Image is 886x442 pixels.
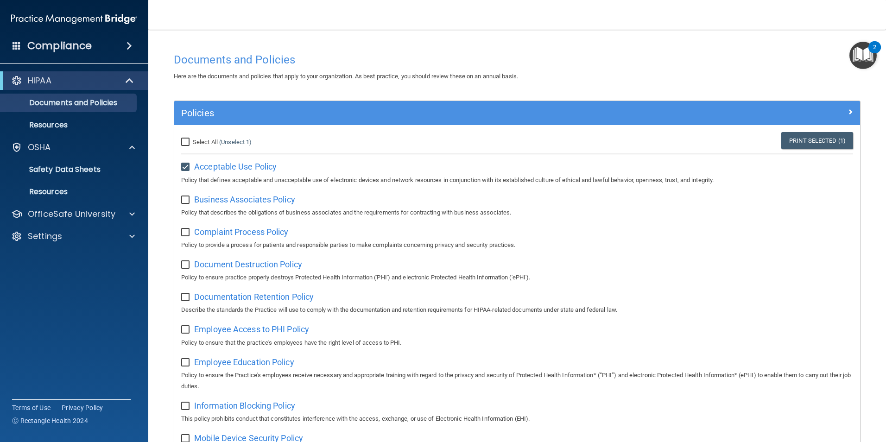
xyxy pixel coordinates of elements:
img: PMB logo [11,10,137,28]
a: Privacy Policy [62,403,103,412]
button: Open Resource Center, 2 new notifications [849,42,877,69]
a: OSHA [11,142,135,153]
span: Information Blocking Policy [194,401,295,410]
span: Employee Access to PHI Policy [194,324,309,334]
a: OfficeSafe University [11,208,135,220]
p: Policy to provide a process for patients and responsible parties to make complaints concerning pr... [181,240,853,251]
span: Ⓒ Rectangle Health 2024 [12,416,88,425]
span: Employee Education Policy [194,357,294,367]
p: Policy that defines acceptable and unacceptable use of electronic devices and network resources i... [181,175,853,186]
p: OSHA [28,142,51,153]
h4: Documents and Policies [174,54,861,66]
p: Policy to ensure that the practice's employees have the right level of access to PHI. [181,337,853,348]
p: Policy that describes the obligations of business associates and the requirements for contracting... [181,207,853,218]
p: Safety Data Sheets [6,165,133,174]
span: Here are the documents and policies that apply to your organization. As best practice, you should... [174,73,518,80]
p: Policy to ensure the Practice's employees receive necessary and appropriate training with regard ... [181,370,853,392]
span: Documentation Retention Policy [194,292,314,302]
span: Complaint Process Policy [194,227,288,237]
p: HIPAA [28,75,51,86]
p: Settings [28,231,62,242]
h5: Policies [181,108,682,118]
a: HIPAA [11,75,134,86]
p: Describe the standards the Practice will use to comply with the documentation and retention requi... [181,304,853,316]
div: 2 [873,47,876,59]
a: Policies [181,106,853,120]
span: Select All [193,139,218,145]
p: This policy prohibits conduct that constitutes interference with the access, exchange, or use of ... [181,413,853,424]
a: Print Selected (1) [781,132,853,149]
p: Resources [6,187,133,196]
span: Acceptable Use Policy [194,162,277,171]
span: Business Associates Policy [194,195,295,204]
a: (Unselect 1) [219,139,252,145]
h4: Compliance [27,39,92,52]
a: Settings [11,231,135,242]
p: Resources [6,120,133,130]
p: OfficeSafe University [28,208,115,220]
input: Select All (Unselect 1) [181,139,192,146]
span: Document Destruction Policy [194,259,302,269]
p: Documents and Policies [6,98,133,107]
p: Policy to ensure practice properly destroys Protected Health Information ('PHI') and electronic P... [181,272,853,283]
a: Terms of Use [12,403,51,412]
